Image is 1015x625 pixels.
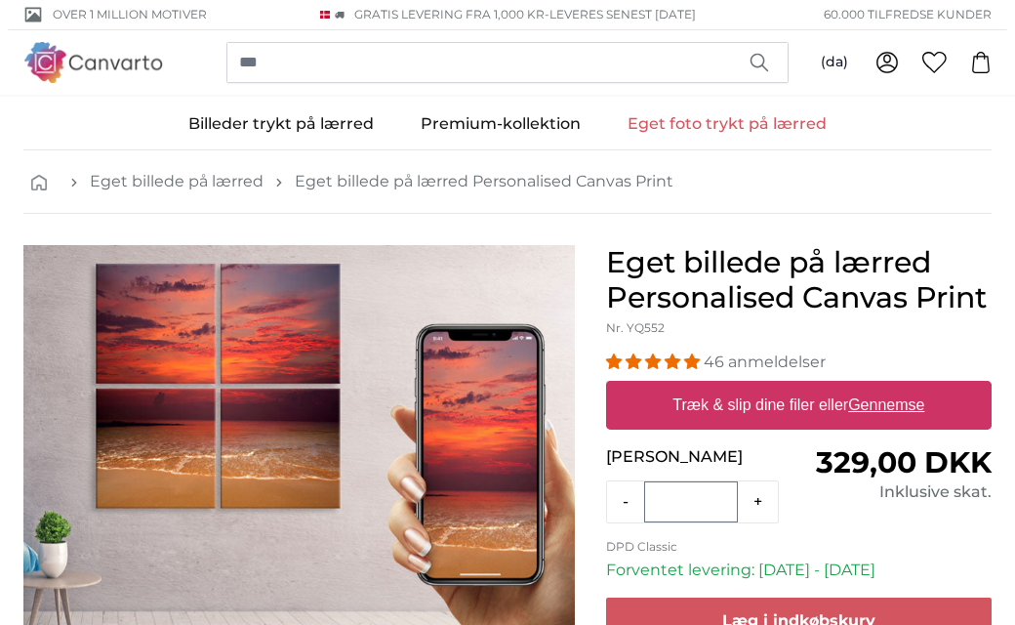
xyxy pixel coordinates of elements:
[606,559,992,582] p: Forventet levering: [DATE] - [DATE]
[816,444,992,480] span: 329,00 DKK
[606,445,798,469] p: [PERSON_NAME]
[848,396,924,413] u: Gennemse
[607,482,644,521] button: -
[824,6,992,23] span: 60.000 tilfredse kunder
[606,320,665,335] span: Nr. YQ552
[666,386,933,425] label: Træk & slip dine filer eller
[53,6,207,23] span: Over 1 million motiver
[738,482,778,521] button: +
[295,170,673,193] a: Eget billede på lærred Personalised Canvas Print
[90,170,264,193] a: Eget billede på lærred
[165,99,397,149] a: Billeder trykt på lærred
[354,7,545,21] span: GRATIS Levering fra 1,000 kr
[23,150,992,214] nav: breadcrumbs
[320,11,330,19] img: Danmark
[606,245,992,315] h1: Eget billede på lærred Personalised Canvas Print
[606,539,992,555] p: DPD Classic
[549,7,696,21] span: Leveres senest [DATE]
[397,99,604,149] a: Premium-kollektion
[604,99,850,149] a: Eget foto trykt på lærred
[704,353,826,371] span: 46 anmeldelser
[23,42,164,82] img: Canvarto
[805,45,864,80] button: (da)
[545,7,696,21] span: -
[606,353,704,371] span: 4.93 stars
[799,480,992,504] div: Inklusive skat.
